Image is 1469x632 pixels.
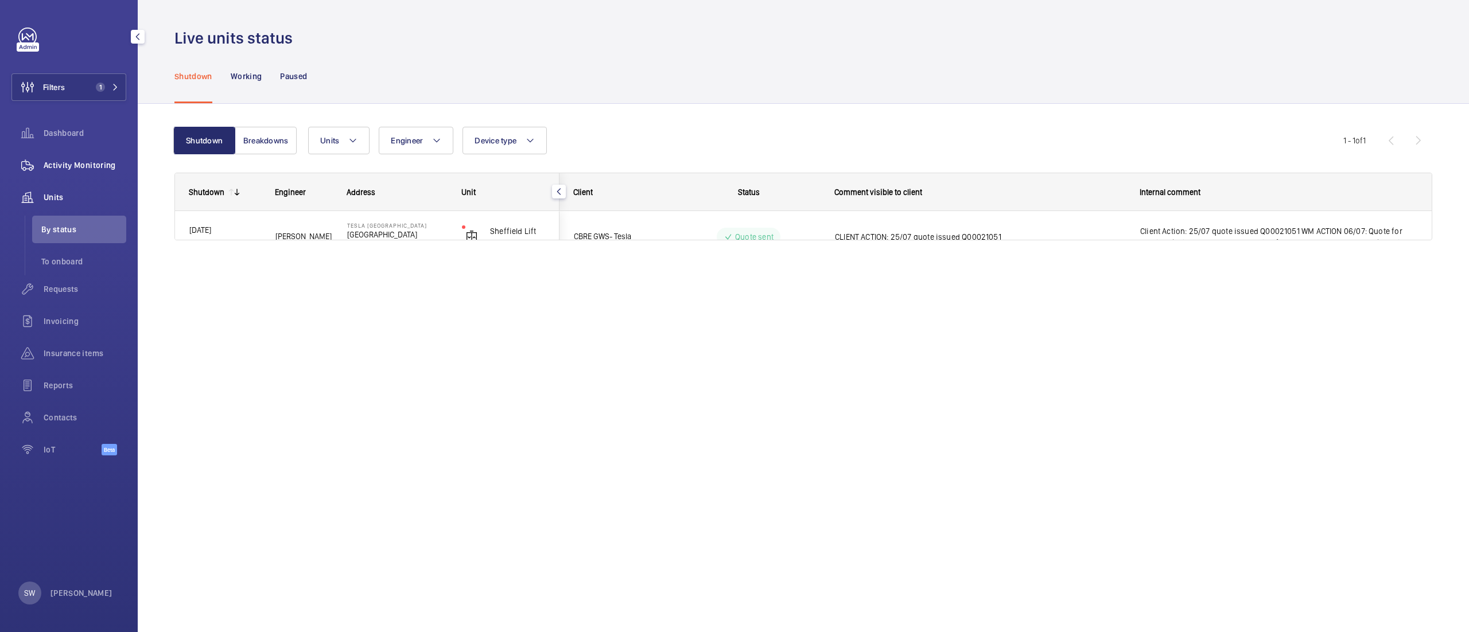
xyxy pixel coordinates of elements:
p: Paused [280,71,307,82]
span: Units [44,192,126,203]
span: Status [738,188,760,197]
span: 1 [96,83,105,92]
span: of [1355,136,1363,145]
span: Requests [44,283,126,295]
span: Contacts [44,412,126,423]
span: Activity Monitoring [44,159,126,171]
button: Device type [463,127,547,154]
span: Reports [44,380,126,391]
p: Working [231,71,262,82]
p: 50052627 [490,237,545,248]
p: [GEOGRAPHIC_DATA] [347,229,447,240]
button: Units [308,127,370,154]
span: Client [573,188,593,197]
div: Shutdown [189,188,224,197]
span: Beta [102,444,117,455]
span: Units [320,136,339,145]
span: Invoicing [44,315,126,327]
span: Dashboard [44,127,126,139]
span: 1 - 1 1 [1343,136,1366,145]
span: CBRE GWS- Tesla [574,230,662,243]
span: Engineer [275,188,306,197]
span: Engineer [391,136,423,145]
span: To onboard [41,256,126,267]
span: Address [347,188,375,197]
span: [PERSON_NAME] [275,230,332,243]
span: CLIENT ACTION: 25/07 quote issued Q00021051 [835,231,1125,243]
button: Filters1 [11,73,126,101]
span: By status [41,224,126,235]
span: Internal comment [1140,188,1200,197]
img: elevator.svg [465,230,479,244]
p: [PERSON_NAME] [50,587,112,599]
span: Filters [43,81,65,93]
span: Insurance items [44,348,126,359]
p: Sheffield Lift [490,225,545,237]
button: Engineer [379,127,453,154]
p: TESLA [GEOGRAPHIC_DATA] [347,222,447,229]
p: Quote sent [735,231,774,243]
button: Shutdown [173,127,235,154]
p: [DATE] [189,224,261,237]
p: SW [24,587,35,599]
span: IoT [44,444,102,455]
span: Device type [475,136,516,145]
p: 85 days [189,237,261,250]
p: Shutdown [174,71,212,82]
button: Breakdowns [235,127,297,154]
span: Client Action: 25/07 quote issued Q00021051 WM ACTION 06/07: Quote for repair to be issued - x2 n... [1140,225,1417,248]
h1: Live units status [174,28,300,49]
span: Comment visible to client [834,188,922,197]
div: Unit [461,188,546,197]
